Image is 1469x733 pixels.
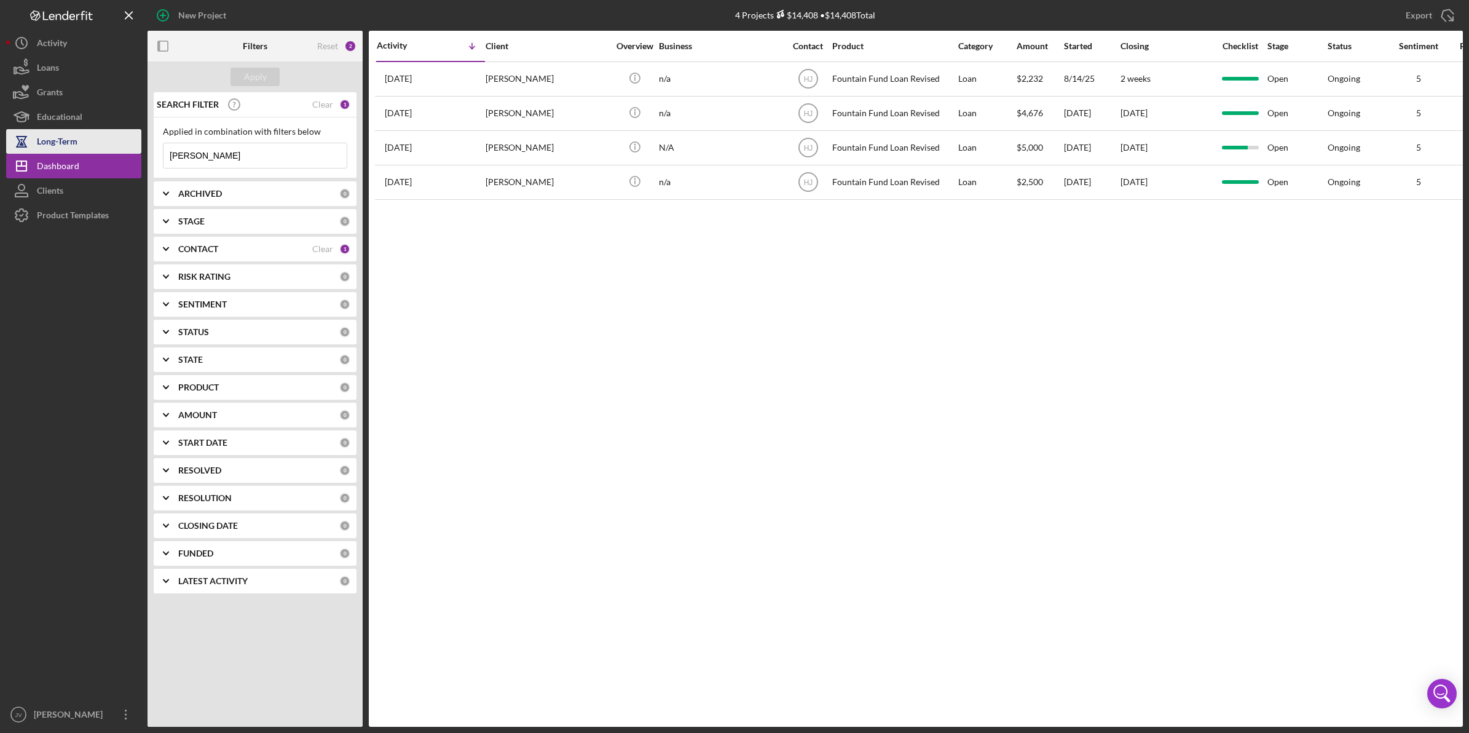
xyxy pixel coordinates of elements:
[958,97,1015,130] div: Loan
[832,166,955,199] div: Fountain Fund Loan Revised
[339,520,350,531] div: 0
[244,68,267,86] div: Apply
[339,548,350,559] div: 0
[385,74,412,84] time: 2025-09-11 17:47
[803,109,813,118] text: HJ
[6,105,141,129] button: Educational
[1328,143,1360,153] div: Ongoing
[6,702,141,727] button: JV[PERSON_NAME]
[385,177,412,187] time: 2025-05-07 15:00
[178,272,230,282] b: RISK RATING
[339,410,350,421] div: 0
[486,41,608,51] div: Client
[774,10,818,20] div: $14,408
[312,100,333,109] div: Clear
[6,80,141,105] button: Grants
[1064,97,1119,130] div: [DATE]
[148,3,238,28] button: New Project
[659,166,782,199] div: n/a
[803,144,813,153] text: HJ
[6,55,141,80] button: Loans
[486,63,608,95] div: [PERSON_NAME]
[6,203,141,228] a: Product Templates
[37,80,63,108] div: Grants
[1388,108,1449,118] div: 5
[832,63,955,95] div: Fountain Fund Loan Revised
[15,711,22,718] text: JV
[377,41,431,50] div: Activity
[339,244,350,255] div: 1
[178,244,218,254] b: CONTACT
[157,100,219,109] b: SEARCH FILTER
[339,382,350,393] div: 0
[37,129,77,157] div: Long-Term
[1120,108,1148,118] time: [DATE]
[1328,74,1360,84] div: Ongoing
[339,99,350,110] div: 1
[1017,176,1043,187] span: $2,500
[6,129,141,154] button: Long-Term
[803,178,813,187] text: HJ
[486,166,608,199] div: [PERSON_NAME]
[612,41,658,51] div: Overview
[1267,41,1326,51] div: Stage
[178,382,219,392] b: PRODUCT
[37,178,63,206] div: Clients
[339,576,350,587] div: 0
[958,166,1015,199] div: Loan
[1388,41,1449,51] div: Sentiment
[163,127,347,137] div: Applied in combination with filters below
[31,702,111,730] div: [PERSON_NAME]
[1064,132,1119,164] div: [DATE]
[178,216,205,226] b: STAGE
[312,244,333,254] div: Clear
[6,31,141,55] button: Activity
[385,108,412,118] time: 2025-05-20 15:38
[1328,108,1360,118] div: Ongoing
[1406,3,1432,28] div: Export
[178,466,221,475] b: RESOLVED
[339,271,350,282] div: 0
[339,327,350,338] div: 0
[37,105,82,132] div: Educational
[1120,176,1148,187] time: [DATE]
[339,188,350,199] div: 0
[1388,143,1449,153] div: 5
[1017,142,1043,153] span: $5,000
[659,63,782,95] div: n/a
[1328,41,1387,51] div: Status
[1267,97,1326,130] div: Open
[1388,74,1449,84] div: 5
[339,216,350,227] div: 0
[958,63,1015,95] div: Loan
[958,132,1015,164] div: Loan
[1267,132,1326,164] div: Open
[37,55,59,83] div: Loans
[1427,679,1457,708] div: Open Intercom Messenger
[832,97,955,130] div: Fountain Fund Loan Revised
[178,189,222,199] b: ARCHIVED
[1214,41,1266,51] div: Checklist
[1064,166,1119,199] div: [DATE]
[659,97,782,130] div: n/a
[1120,41,1213,51] div: Closing
[832,41,955,51] div: Product
[178,3,226,28] div: New Project
[735,10,875,20] div: 4 Projects • $14,408 Total
[6,178,141,203] button: Clients
[1393,3,1463,28] button: Export
[37,203,109,231] div: Product Templates
[178,355,203,365] b: STATE
[832,132,955,164] div: Fountain Fund Loan Revised
[344,40,356,52] div: 2
[1017,73,1043,84] span: $2,232
[6,154,141,178] button: Dashboard
[1064,63,1119,95] div: 8/14/25
[37,154,79,181] div: Dashboard
[178,576,248,586] b: LATEST ACTIVITY
[659,41,782,51] div: Business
